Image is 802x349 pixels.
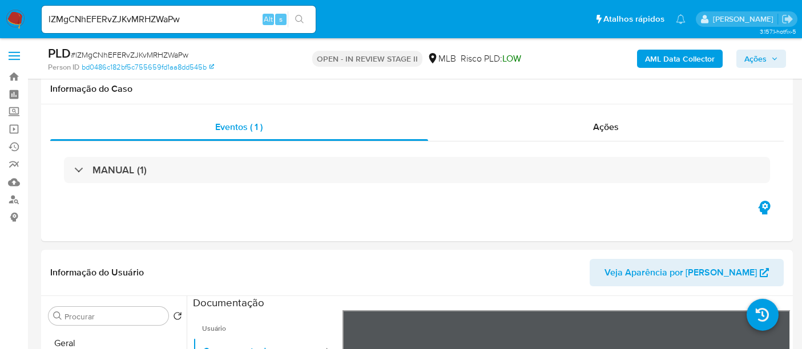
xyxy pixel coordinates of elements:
[312,51,422,67] p: OPEN - IN REVIEW STAGE II
[92,164,147,176] h3: MANUAL (1)
[645,50,715,68] b: AML Data Collector
[53,311,62,320] button: Procurar
[215,120,263,133] span: Eventos ( 1 )
[64,157,770,183] div: MANUAL (1)
[713,14,777,25] p: erico.trevizan@mercadopago.com.br
[781,13,793,25] a: Sair
[264,14,273,25] span: Alt
[279,14,283,25] span: s
[590,259,784,286] button: Veja Aparência por [PERSON_NAME]
[50,83,784,95] h1: Informação do Caso
[50,267,144,278] h1: Informação do Usuário
[173,311,182,324] button: Retornar ao pedido padrão
[42,12,316,27] input: Pesquise usuários ou casos...
[48,62,79,72] b: Person ID
[593,120,619,133] span: Ações
[637,50,723,68] button: AML Data Collector
[461,52,521,65] span: Risco PLD:
[288,11,311,27] button: search-icon
[736,50,786,68] button: Ações
[744,50,767,68] span: Ações
[427,52,456,65] div: MLB
[676,14,686,24] a: Notificações
[502,52,521,65] span: LOW
[48,44,71,62] b: PLD
[603,13,664,25] span: Atalhos rápidos
[604,259,757,286] span: Veja Aparência por [PERSON_NAME]
[71,49,188,60] span: # lZMgCNhEFERvZJKvMRHZWaPw
[65,311,164,322] input: Procurar
[82,62,214,72] a: bd0486c182bf5c755659fd1aa8dd545b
